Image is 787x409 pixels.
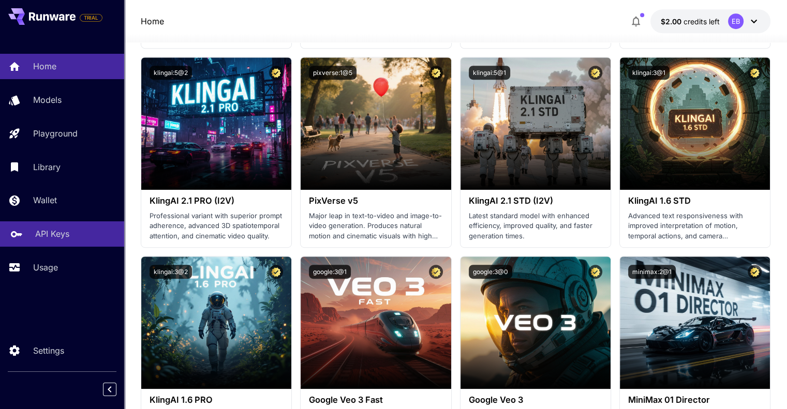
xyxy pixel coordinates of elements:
[748,66,762,80] button: Certified Model – Vetted for best performance and includes a commercial license.
[469,211,602,241] p: Latest standard model with enhanced efficiency, improved quality, and faster generation times.
[628,265,676,279] button: minimax:2@1
[33,344,64,357] p: Settings
[150,211,283,241] p: Professional variant with superior prompt adherence, advanced 3D spatiotemporal attention, and ci...
[33,127,78,140] p: Playground
[469,395,602,405] h3: Google Veo 3
[33,60,56,72] p: Home
[141,15,164,27] a: Home
[469,66,510,80] button: klingai:5@1
[33,194,57,206] p: Wallet
[684,17,720,26] span: credits left
[461,57,611,190] img: alt
[33,261,58,274] p: Usage
[33,94,62,106] p: Models
[620,256,770,389] img: alt
[588,265,602,279] button: Certified Model – Vetted for best performance and includes a commercial license.
[35,228,69,240] p: API Keys
[461,256,611,389] img: alt
[150,196,283,206] h3: KlingAI 2.1 PRO (I2V)
[309,211,442,241] p: Major leap in text-to-video and image-to-video generation. Produces natural motion and cinematic ...
[301,57,451,190] img: alt
[628,66,670,80] button: klingai:3@1
[429,66,443,80] button: Certified Model – Vetted for best performance and includes a commercial license.
[628,211,762,241] p: Advanced text responsiveness with improved interpretation of motion, temporal actions, and camera...
[141,256,291,389] img: alt
[301,256,451,389] img: alt
[728,13,744,29] div: EB
[628,395,762,405] h3: MiniMax 01 Director
[429,265,443,279] button: Certified Model – Vetted for best performance and includes a commercial license.
[309,265,351,279] button: google:3@1
[150,395,283,405] h3: KlingAI 1.6 PRO
[748,265,762,279] button: Certified Model – Vetted for best performance and includes a commercial license.
[469,265,512,279] button: google:3@0
[469,196,602,206] h3: KlingAI 2.1 STD (I2V)
[588,66,602,80] button: Certified Model – Vetted for best performance and includes a commercial license.
[650,9,770,33] button: $2.00EB
[661,17,684,26] span: $2.00
[33,161,61,173] p: Library
[80,14,102,22] span: TRIAL
[628,196,762,206] h3: KlingAI 1.6 STD
[269,265,283,279] button: Certified Model – Vetted for best performance and includes a commercial license.
[150,265,192,279] button: klingai:3@2
[80,11,102,24] span: Add your payment card to enable full platform functionality.
[309,196,442,206] h3: PixVerse v5
[269,66,283,80] button: Certified Model – Vetted for best performance and includes a commercial license.
[661,16,720,27] div: $2.00
[309,395,442,405] h3: Google Veo 3 Fast
[309,66,357,80] button: pixverse:1@5
[150,66,192,80] button: klingai:5@2
[141,15,164,27] nav: breadcrumb
[620,57,770,190] img: alt
[141,57,291,190] img: alt
[103,383,116,396] button: Collapse sidebar
[111,380,124,399] div: Collapse sidebar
